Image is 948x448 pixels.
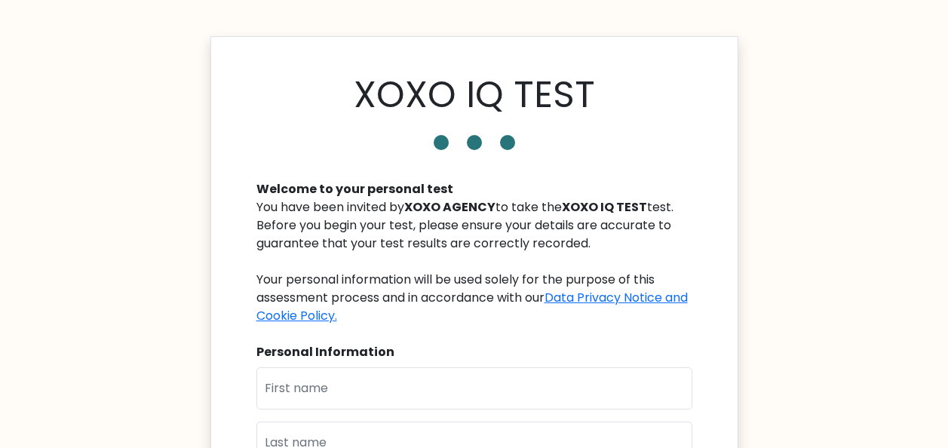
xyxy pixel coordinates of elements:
div: You have been invited by to take the test. Before you begin your test, please ensure your details... [256,198,692,325]
div: Welcome to your personal test [256,180,692,198]
a: Data Privacy Notice and Cookie Policy. [256,289,688,324]
b: XOXO AGENCY [404,198,495,216]
b: XOXO IQ TEST [562,198,647,216]
div: Personal Information [256,343,692,361]
input: First name [256,367,692,410]
h1: XOXO IQ TEST [354,73,595,117]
